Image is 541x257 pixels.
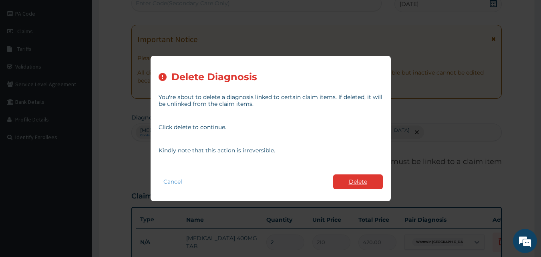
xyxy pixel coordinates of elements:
[159,94,383,107] p: You're about to delete a diagnosis linked to certain claim items. If deleted, it will be unlinked...
[42,45,135,55] div: Chat with us now
[159,147,383,154] p: Kindly note that this action is irreversible.
[4,172,153,200] textarea: Type your message and hit 'Enter'
[159,124,383,131] p: Click delete to continue.
[171,72,257,83] h2: Delete Diagnosis
[333,174,383,189] button: Delete
[15,40,32,60] img: d_794563401_company_1708531726252_794563401
[131,4,151,23] div: Minimize live chat window
[159,176,187,188] button: Cancel
[46,77,111,158] span: We're online!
